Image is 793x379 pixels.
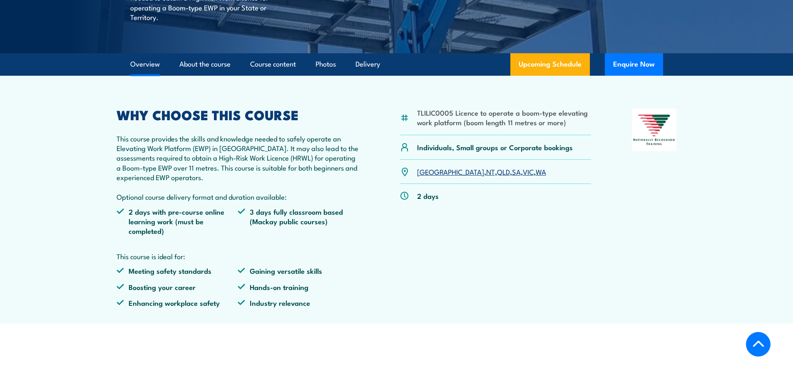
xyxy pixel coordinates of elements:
li: Hands-on training [238,282,359,292]
li: Industry relevance [238,298,359,307]
a: Delivery [355,53,380,75]
li: 3 days fully classroom based (Mackay public courses) [238,207,359,236]
a: Course content [250,53,296,75]
a: About the course [179,53,231,75]
li: Boosting your career [117,282,238,292]
a: NT [486,166,495,176]
h2: WHY CHOOSE THIS COURSE [117,109,360,120]
a: [GEOGRAPHIC_DATA] [417,166,484,176]
img: Nationally Recognised Training logo. [632,109,677,151]
a: WA [536,166,546,176]
li: Meeting safety standards [117,266,238,275]
p: Individuals, Small groups or Corporate bookings [417,142,573,152]
p: This course provides the skills and knowledge needed to safely operate an Elevating Work Platform... [117,134,360,202]
a: QLD [497,166,510,176]
li: Gaining versatile skills [238,266,359,275]
button: Enquire Now [605,53,663,76]
li: Enhancing workplace safety [117,298,238,307]
a: VIC [523,166,534,176]
li: TLILIC0005 Licence to operate a boom-type elevating work platform (boom length 11 metres or more) [417,108,592,127]
p: This course is ideal for: [117,251,360,261]
a: SA [512,166,521,176]
p: 2 days [417,191,439,201]
p: , , , , , [417,167,546,176]
li: 2 days with pre-course online learning work (must be completed) [117,207,238,236]
a: Upcoming Schedule [510,53,590,76]
a: Overview [130,53,160,75]
a: Photos [316,53,336,75]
